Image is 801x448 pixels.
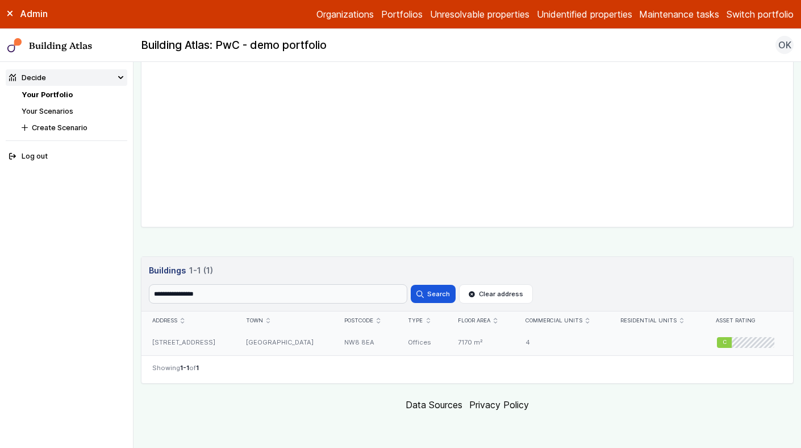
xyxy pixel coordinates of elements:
div: 4 [515,330,610,355]
a: Privacy Policy [469,399,529,410]
div: NW8 8EA [333,330,398,355]
a: Unidentified properties [537,7,632,21]
button: Search [411,285,455,303]
button: Clear address [459,284,533,304]
div: 7170 m² [447,330,515,355]
h2: Building Atlas: PwC - demo portfolio [141,38,327,53]
div: Residential units [620,317,692,325]
button: Log out [6,148,128,165]
a: Maintenance tasks [639,7,719,21]
div: Asset rating [716,317,782,325]
span: OK [778,38,791,52]
div: Offices [397,330,447,355]
a: Your Scenarios [22,107,73,115]
span: 1 [196,364,199,372]
div: Address [152,317,224,325]
div: Floor area [458,317,504,325]
div: Decide [9,72,46,83]
a: Unresolvable properties [430,7,529,21]
img: main-0bbd2752.svg [7,38,22,53]
span: 1-1 [180,364,189,372]
div: [GEOGRAPHIC_DATA] [235,330,333,355]
span: C [722,339,726,346]
div: Type [408,317,436,325]
span: Showing of [152,363,199,372]
span: 1-1 (1) [189,264,213,277]
button: OK [775,36,794,54]
a: Organizations [316,7,374,21]
div: Town [246,317,323,325]
a: Data Sources [406,399,462,410]
button: Create Scenario [18,119,127,136]
a: Your Portfolio [22,90,73,99]
summary: Decide [6,69,128,86]
a: [STREET_ADDRESS][GEOGRAPHIC_DATA]NW8 8EAOffices7170 m²4C [141,330,793,355]
nav: Table navigation [141,355,793,383]
div: [STREET_ADDRESS] [141,330,235,355]
h3: Buildings [149,264,786,277]
a: Portfolios [381,7,423,21]
div: Commercial units [525,317,598,325]
button: Switch portfolio [727,7,794,21]
div: Postcode [344,317,386,325]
